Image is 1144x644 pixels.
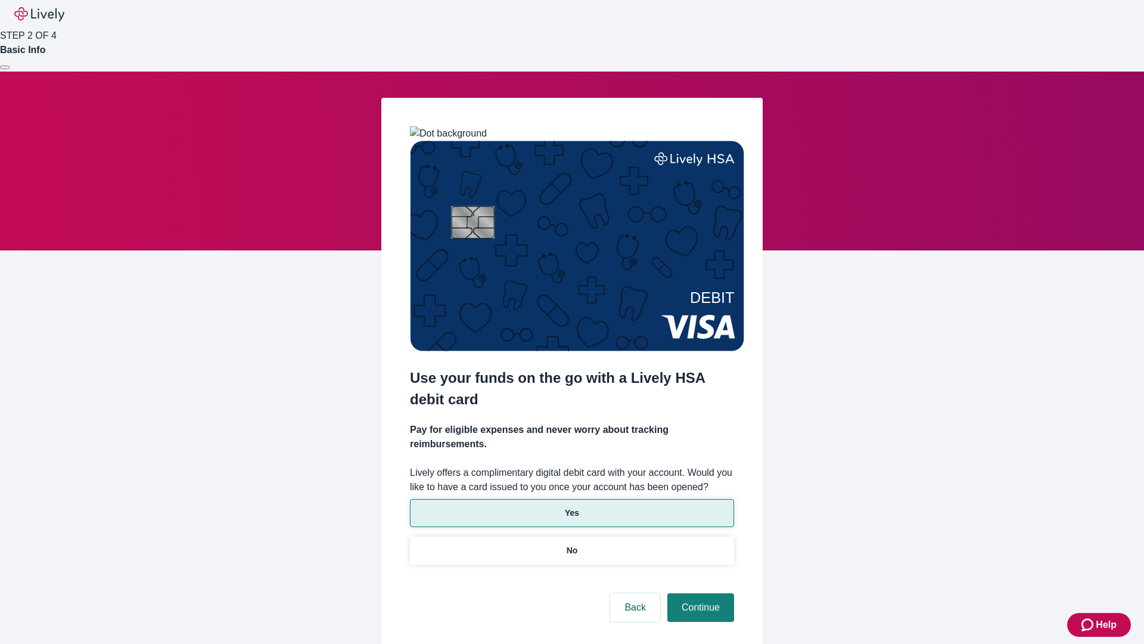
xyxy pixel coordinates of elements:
[410,141,744,351] img: Debit card
[410,423,734,451] h4: Pay for eligible expenses and never worry about tracking reimbursements.
[410,466,734,494] label: Lively offers a complimentary digital debit card with your account. Would you like to have a card...
[410,367,734,410] h2: Use your funds on the go with a Lively HSA debit card
[410,499,734,527] button: Yes
[667,593,734,622] button: Continue
[567,544,578,557] p: No
[1067,613,1131,637] button: Zendesk support iconHelp
[410,537,734,565] button: No
[410,126,487,141] img: Dot background
[565,507,579,519] p: Yes
[1096,618,1117,632] span: Help
[610,593,660,622] button: Back
[14,7,64,21] img: Lively
[1081,618,1096,632] svg: Zendesk support icon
